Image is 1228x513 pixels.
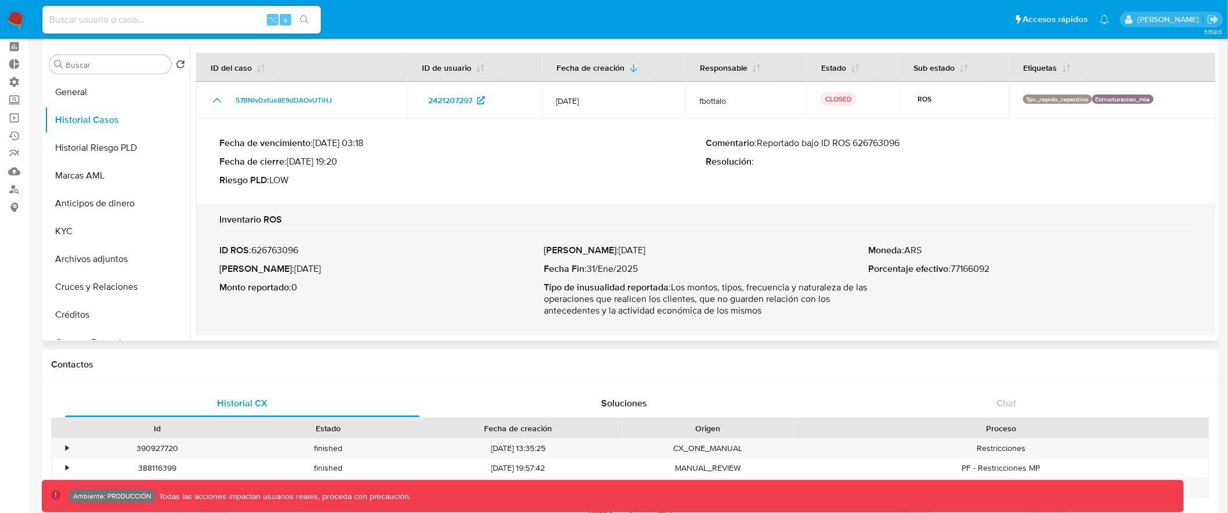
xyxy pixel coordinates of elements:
div: • [66,463,68,474]
span: ⌥ [268,14,277,25]
div: PF - Restricciones MP [793,459,1209,478]
span: s [284,14,287,25]
div: finished [243,439,413,458]
input: Buscar [66,60,167,70]
button: Historial Riesgo PLD [45,134,190,162]
span: Soluciones [602,396,648,410]
button: General [45,78,190,106]
p: diego.assum@mercadolibre.com [1137,14,1203,25]
div: PF - Restricciones MP [793,478,1209,497]
button: Archivos adjuntos [45,245,190,273]
button: Volver al orden por defecto [176,60,185,72]
div: MANUAL_REVIEW [623,478,793,497]
div: Proceso [801,423,1201,434]
div: Origen [631,423,785,434]
input: Buscar usuario o caso... [42,12,321,27]
div: [DATE] 19:57:42 [413,459,623,478]
button: Historial Casos [45,106,190,134]
h1: Contactos [51,359,1209,370]
button: Buscar [54,60,63,69]
div: [DATE] 19:42:37 [413,478,623,497]
button: Créditos [45,301,190,329]
button: Marcas AML [45,162,190,190]
span: Chat [997,396,1017,410]
span: Historial CX [217,396,268,410]
div: 390927720 [72,439,243,458]
div: • [66,443,68,454]
div: finished [243,478,413,497]
button: KYC [45,217,190,245]
div: CX_ONE_MANUAL [623,439,793,458]
span: Accesos rápidos [1023,13,1088,26]
div: Restricciones [793,439,1209,458]
div: 386946641 [72,478,243,497]
div: MANUAL_REVIEW [623,459,793,478]
div: 388116399 [72,459,243,478]
a: Salir [1207,13,1219,26]
button: Cruces y Relaciones [45,273,190,301]
div: finished [243,459,413,478]
p: Ambiente: PRODUCCIÓN [73,494,151,499]
button: Cuentas Bancarias [45,329,190,356]
div: Id [80,423,234,434]
button: Anticipos de dinero [45,190,190,217]
p: Todas las acciones impactan usuarios reales, proceda con precaución. [156,491,411,502]
a: Notificaciones [1100,14,1110,24]
button: search-icon [292,12,316,28]
div: Fecha de creación [421,423,615,434]
div: [DATE] 13:35:25 [413,439,623,458]
span: 3.158.0 [1204,27,1222,37]
div: Estado [251,423,405,434]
